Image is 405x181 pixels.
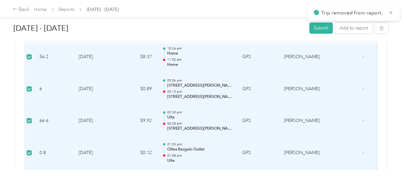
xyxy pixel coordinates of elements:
button: Submit [309,22,333,34]
td: [DATE] [73,41,118,73]
td: GPS [237,73,279,105]
td: Acosta [279,41,327,73]
td: $8.37 [118,41,157,73]
p: 10:26 am [167,46,232,51]
span: [DATE] - [DATE] [87,6,119,13]
td: $0.89 [118,73,157,105]
div: Back [13,6,30,13]
td: GPS [237,137,279,169]
span: - [363,150,364,155]
button: Add to report [335,22,373,34]
p: 02:30 pm [167,110,232,115]
td: $0.12 [118,137,157,169]
a: Home [34,7,47,12]
td: Acosta [279,137,327,169]
p: 05:06 pm [167,78,232,83]
p: 01:03 pm [167,142,232,147]
a: Reports [59,7,74,12]
td: [DATE] [73,73,118,105]
p: 04:28 pm [167,121,232,126]
td: GPS [237,105,279,137]
td: [DATE] [73,137,118,169]
p: [STREET_ADDRESS][PERSON_NAME][PERSON_NAME][US_STATE] [167,83,232,89]
p: [STREET_ADDRESS][PERSON_NAME][PERSON_NAME] [167,126,232,132]
span: - [363,54,364,59]
td: GPS [237,41,279,73]
p: Home [167,62,232,68]
td: Acosta [279,73,327,105]
td: [DATE] [73,105,118,137]
td: Acosta [279,105,327,137]
td: $9.92 [118,105,157,137]
p: [STREET_ADDRESS][PERSON_NAME] [167,94,232,100]
p: Ollies Bargain Outlet [167,147,232,152]
h1: Aug 16 - 31, 2025 [13,21,305,36]
p: Ulta [167,158,232,164]
p: Trip removed from report. [321,9,384,17]
p: Home [167,51,232,56]
td: 0.8 [34,137,73,169]
span: - [363,86,364,91]
td: 56.2 [34,41,73,73]
p: 01:08 pm [167,153,232,158]
p: 05:15 pm [167,90,232,94]
td: 66.6 [34,105,73,137]
iframe: Everlance-gr Chat Button Frame [369,145,405,181]
p: Ulta [167,115,232,120]
p: 11:52 am [167,57,232,62]
span: - [363,118,364,123]
td: 6 [34,73,73,105]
